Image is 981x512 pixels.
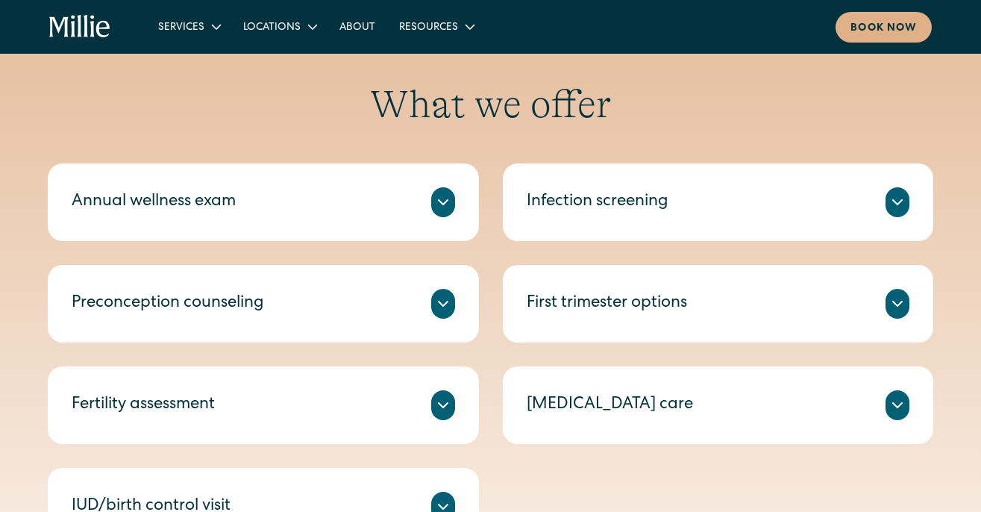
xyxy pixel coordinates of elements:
[72,292,264,316] div: Preconception counseling
[399,20,458,36] div: Resources
[49,15,110,39] a: home
[527,393,693,418] div: [MEDICAL_DATA] care
[387,14,485,39] div: Resources
[146,14,231,39] div: Services
[243,20,301,36] div: Locations
[231,14,327,39] div: Locations
[850,21,917,37] div: Book now
[836,12,932,43] a: Book now
[527,190,668,215] div: Infection screening
[158,20,204,36] div: Services
[72,393,215,418] div: Fertility assessment
[48,81,933,128] h2: What we offer
[327,14,387,39] a: About
[527,292,687,316] div: First trimester options
[72,190,236,215] div: Annual wellness exam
